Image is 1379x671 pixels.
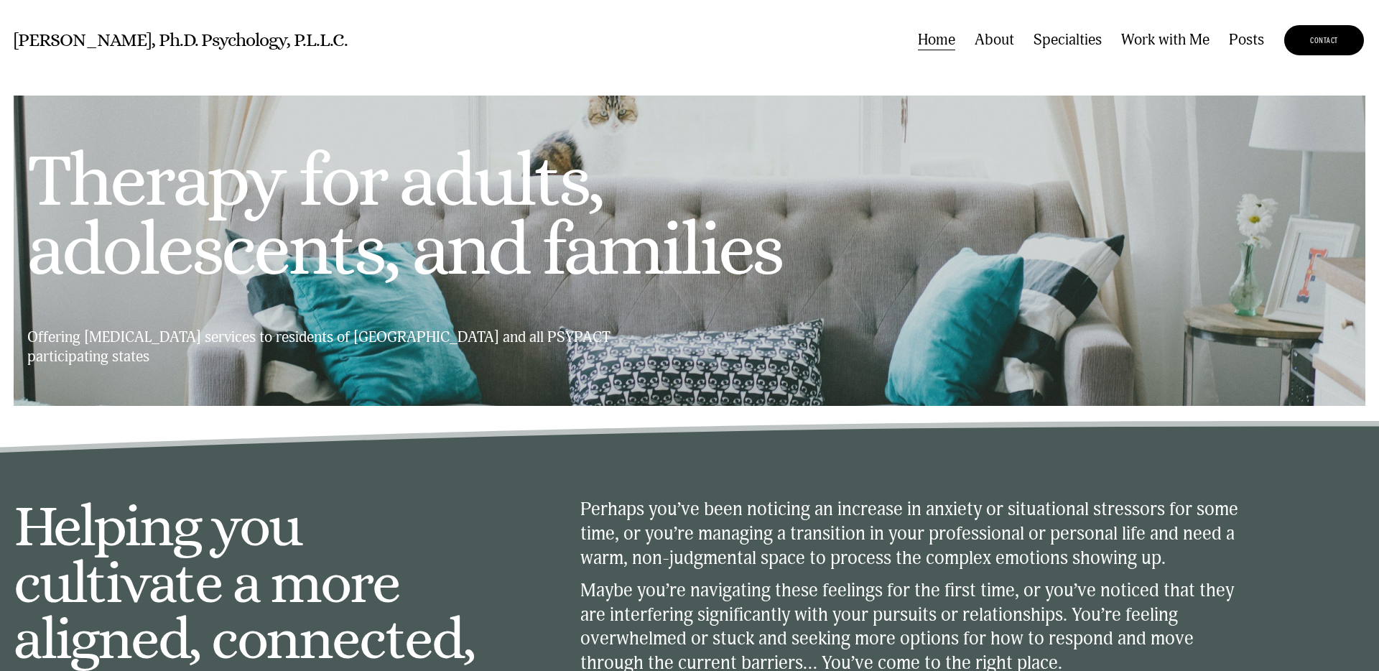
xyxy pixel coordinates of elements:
[14,29,348,50] a: [PERSON_NAME], Ph.D. Psychology, P.L.L.C.
[1283,24,1365,57] a: CONTACT
[1121,29,1209,52] a: Work with Me
[1034,29,1102,52] a: folder dropdown
[975,29,1014,52] a: About
[580,498,1252,570] p: Perhaps you’ve been noticing an increase in anxiety or situational stressors for some time, or yo...
[27,328,630,367] p: Offering [MEDICAL_DATA] services to residents of [GEOGRAPHIC_DATA] and all PSYPACT participating ...
[918,29,955,52] a: Home
[1034,30,1102,50] span: Specialties
[27,145,852,284] h1: Therapy for adults, adolescents, and families
[1229,29,1264,52] a: Posts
